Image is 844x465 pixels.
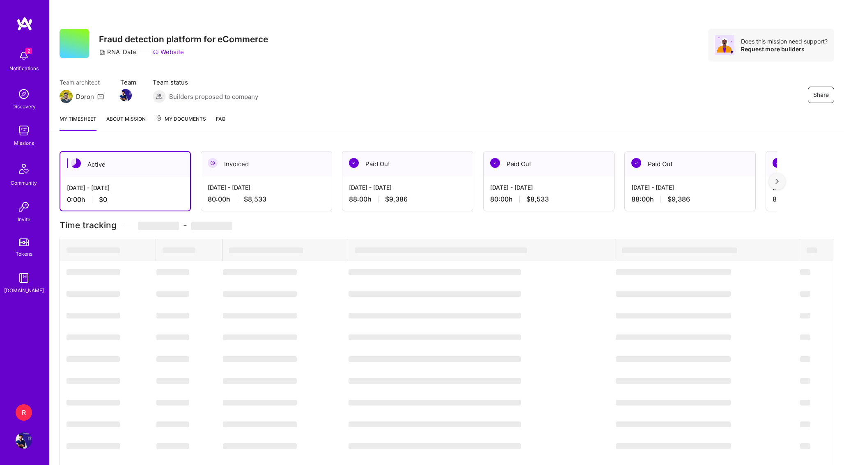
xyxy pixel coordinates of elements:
[67,269,120,275] span: ‌
[25,48,32,54] span: 2
[349,269,521,275] span: ‌
[67,443,120,449] span: ‌
[67,378,120,384] span: ‌
[355,247,527,253] span: ‌
[490,183,608,192] div: [DATE] - [DATE]
[16,250,32,258] div: Tokens
[16,404,32,421] div: R
[385,195,408,204] span: $9,386
[622,247,737,253] span: ‌
[19,238,29,246] img: tokens
[616,269,731,275] span: ‌
[9,64,39,73] div: Notifications
[631,195,749,204] div: 88:00 h
[156,443,189,449] span: ‌
[775,179,779,184] img: right
[631,183,749,192] div: [DATE] - [DATE]
[16,16,33,31] img: logo
[526,195,549,204] span: $8,533
[14,159,34,179] img: Community
[349,183,466,192] div: [DATE] - [DATE]
[156,313,189,318] span: ‌
[715,35,734,55] img: Avatar
[156,378,189,384] span: ‌
[349,313,521,318] span: ‌
[152,48,184,56] a: Website
[208,158,218,168] img: Invoiced
[67,247,120,253] span: ‌
[67,421,120,427] span: ‌
[16,270,32,286] img: guide book
[223,421,297,427] span: ‌
[16,432,32,449] img: User Avatar
[741,45,828,53] div: Request more builders
[223,378,297,384] span: ‌
[800,269,810,275] span: ‌
[67,313,120,318] span: ‌
[349,443,521,449] span: ‌
[67,183,183,192] div: [DATE] - [DATE]
[208,183,325,192] div: [DATE] - [DATE]
[60,90,73,103] img: Team Architect
[484,151,614,176] div: Paid Out
[808,87,834,103] button: Share
[67,400,120,405] span: ‌
[119,89,132,101] img: Team Member Avatar
[201,151,332,176] div: Invoiced
[216,115,225,131] a: FAQ
[71,158,81,168] img: Active
[156,334,189,340] span: ‌
[99,34,268,44] h3: Fraud detection platform for eCommerce
[18,215,30,224] div: Invite
[349,356,521,362] span: ‌
[163,247,195,253] span: ‌
[208,195,325,204] div: 80:00 h
[616,291,731,297] span: ‌
[490,158,500,168] img: Paid Out
[223,291,297,297] span: ‌
[349,334,521,340] span: ‌
[156,356,189,362] span: ‌
[16,199,32,215] img: Invite
[14,432,34,449] a: User Avatar
[60,220,834,230] h3: Time tracking
[76,92,94,101] div: Doron
[106,115,146,131] a: About Mission
[342,151,473,176] div: Paid Out
[16,122,32,139] img: teamwork
[99,49,105,55] i: icon CompanyGray
[4,286,44,295] div: [DOMAIN_NAME]
[349,400,521,405] span: ‌
[616,356,731,362] span: ‌
[60,115,96,131] a: My timesheet
[99,48,136,56] div: RNA-Data
[813,91,829,99] span: Share
[800,400,810,405] span: ‌
[156,115,206,124] span: My Documents
[11,179,37,187] div: Community
[800,378,810,384] span: ‌
[616,334,731,340] span: ‌
[191,222,232,230] span: ‌
[67,291,120,297] span: ‌
[625,151,755,176] div: Paid Out
[616,443,731,449] span: ‌
[616,421,731,427] span: ‌
[169,92,258,101] span: Builders proposed to company
[156,400,189,405] span: ‌
[223,443,297,449] span: ‌
[773,158,782,168] img: Paid Out
[99,195,107,204] span: $0
[349,195,466,204] div: 88:00 h
[667,195,690,204] span: $9,386
[12,102,36,111] div: Discovery
[156,291,189,297] span: ‌
[631,158,641,168] img: Paid Out
[223,334,297,340] span: ‌
[616,400,731,405] span: ‌
[616,313,731,318] span: ‌
[14,404,34,421] a: R
[800,313,810,318] span: ‌
[156,421,189,427] span: ‌
[800,291,810,297] span: ‌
